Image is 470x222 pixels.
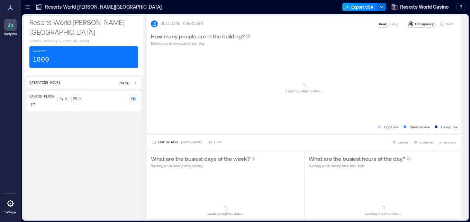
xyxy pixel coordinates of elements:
[389,1,451,12] button: Resorts World Casino
[207,211,244,216] p: Loading metrics data ...
[309,163,411,168] p: Building peak occupancy per Hour
[415,21,434,27] p: Occupancy
[151,163,255,168] p: Building peak occupancy weekly
[2,17,19,38] a: Analytics
[391,139,410,146] button: EXPORT
[437,139,458,146] button: OPTIONS
[29,17,138,37] p: Resorts World [PERSON_NAME][GEOGRAPHIC_DATA]
[365,211,401,216] p: Loading metrics data ...
[419,140,433,145] span: COMPARE
[29,80,61,86] p: Operating Hours
[151,139,204,146] button: Last 90 Days |[DATE]-[DATE]
[151,32,245,40] p: How many people are in the building?
[79,96,81,101] p: 0
[2,195,19,216] a: Settings
[45,3,162,10] p: Resorts World [PERSON_NAME][GEOGRAPHIC_DATA]
[441,124,458,130] p: Heavy use
[29,39,138,44] p: [STREET_ADDRESS][US_STATE][US_STATE]
[379,21,387,27] p: Peak
[446,21,454,27] p: Visits
[384,124,399,130] p: Light use
[161,21,203,27] p: BUILDING OVERVIEW
[29,94,54,100] p: Gaming Floor
[400,3,449,10] span: Resorts World Casino
[286,88,323,94] p: Loading metrics data ...
[151,40,250,46] p: Building peak occupancy per Day
[413,139,434,146] button: COMPARE
[4,32,17,36] p: Analytics
[33,49,46,54] p: Capacity
[151,155,250,163] p: What are the busiest days of the week?
[214,140,222,145] p: 1 Day
[444,140,456,145] span: OPTIONS
[392,21,398,27] p: Avg
[120,81,128,85] p: 9a - 3a
[398,140,408,145] span: EXPORT
[33,55,49,65] p: 1800
[309,155,405,163] p: What are the busiest hours of the day?
[4,210,16,214] p: Settings
[410,124,430,130] p: Medium use
[65,96,67,101] p: 0
[342,3,378,11] button: Export CSV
